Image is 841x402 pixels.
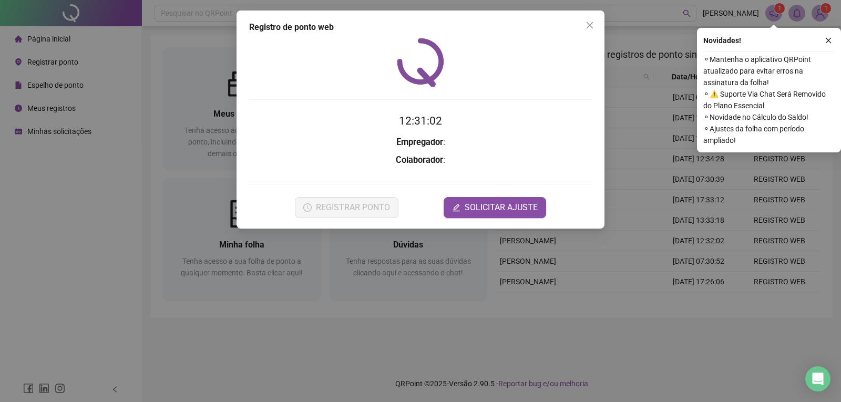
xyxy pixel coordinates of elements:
[703,123,835,146] span: ⚬ Ajustes da folha com período ampliado!
[444,197,546,218] button: editSOLICITAR AJUSTE
[581,17,598,34] button: Close
[397,38,444,87] img: QRPoint
[465,201,538,214] span: SOLICITAR AJUSTE
[586,21,594,29] span: close
[825,37,832,44] span: close
[249,136,592,149] h3: :
[452,203,460,212] span: edit
[399,115,442,127] time: 12:31:02
[805,366,830,391] div: Open Intercom Messenger
[396,155,443,165] strong: Colaborador
[295,197,398,218] button: REGISTRAR PONTO
[249,153,592,167] h3: :
[703,35,741,46] span: Novidades !
[703,111,835,123] span: ⚬ Novidade no Cálculo do Saldo!
[703,88,835,111] span: ⚬ ⚠️ Suporte Via Chat Será Removido do Plano Essencial
[396,137,443,147] strong: Empregador
[703,54,835,88] span: ⚬ Mantenha o aplicativo QRPoint atualizado para evitar erros na assinatura da folha!
[249,21,592,34] div: Registro de ponto web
